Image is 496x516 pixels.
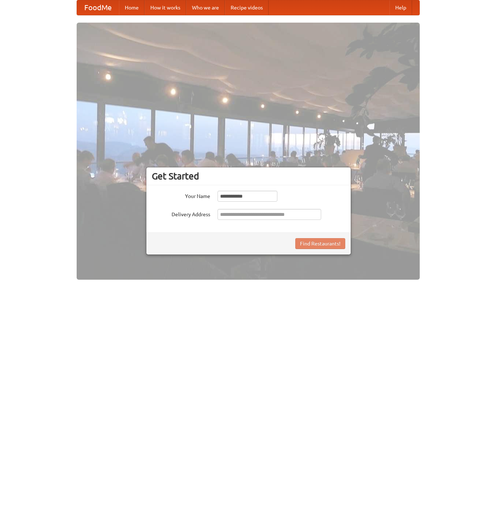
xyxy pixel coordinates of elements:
[389,0,412,15] a: Help
[152,209,210,218] label: Delivery Address
[145,0,186,15] a: How it works
[225,0,269,15] a: Recipe videos
[152,171,345,182] h3: Get Started
[119,0,145,15] a: Home
[295,238,345,249] button: Find Restaurants!
[77,0,119,15] a: FoodMe
[152,191,210,200] label: Your Name
[186,0,225,15] a: Who we are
